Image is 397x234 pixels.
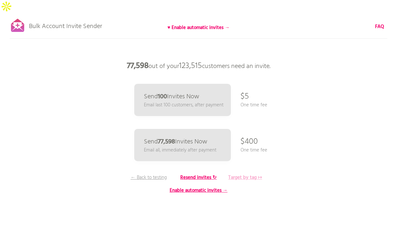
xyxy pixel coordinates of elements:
a: FAQ [375,23,384,30]
p: Email all, immediately after payment [144,147,216,154]
p: out of your customers need an invite. [102,56,295,76]
p: Email last 100 customers, after payment [144,102,223,109]
b: 77,598 [158,137,175,147]
b: Resend invites ↻ [180,174,217,181]
b: Enable automatic invites → [170,187,228,194]
p: Bulk Account Invite Sender [29,17,102,33]
p: One time fee [241,102,267,109]
p: One time fee [241,147,267,154]
b: 77,598 [127,60,148,73]
p: ← Back to testing [125,174,173,181]
p: Send Invites Now [144,93,199,100]
b: Target by tag ↦ [228,174,262,181]
p: $5 [241,87,249,106]
a: Send100Invites Now Email last 100 customers, after payment [134,84,231,116]
p: $400 [241,132,258,151]
a: Send77,598Invites Now Email all, immediately after payment [134,129,231,161]
b: FAQ [375,23,384,31]
p: Send Invites Now [144,139,207,145]
b: ♥ Enable automatic invites → [167,24,230,32]
b: 100 [158,92,167,102]
span: 123,515 [179,60,202,73]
